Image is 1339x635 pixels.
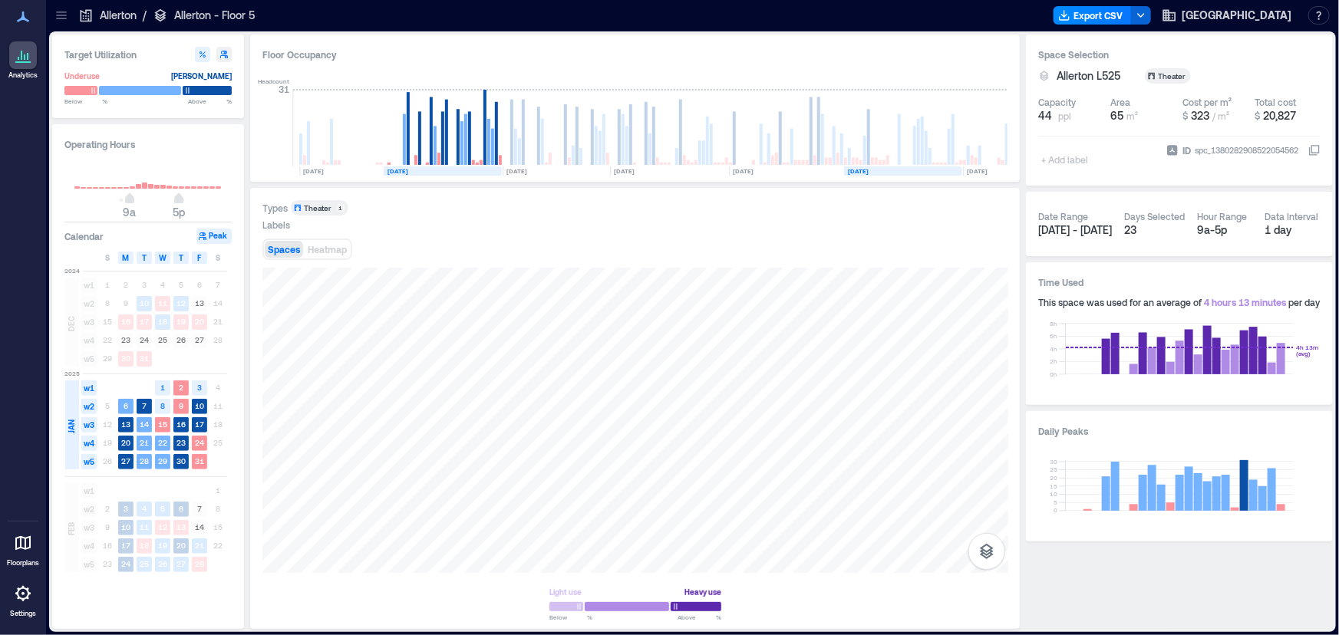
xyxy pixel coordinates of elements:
text: 20 [176,541,186,550]
text: 21 [195,541,204,550]
span: 20,827 [1263,109,1296,122]
text: 28 [195,559,204,568]
text: 23 [121,335,130,344]
text: 13 [121,419,130,429]
tspan: 25 [1050,466,1057,473]
text: [DATE] [733,167,754,175]
button: Export CSV [1054,6,1132,25]
div: Capacity [1038,96,1076,108]
text: 29 [158,456,167,466]
span: 2025 [64,369,80,378]
span: 65 [1110,109,1123,122]
button: [GEOGRAPHIC_DATA] [1157,3,1296,28]
text: 4 [142,504,147,513]
text: 11 [158,298,167,308]
text: 12 [158,522,167,531]
button: IDspc_1380282908522054562 [1308,144,1321,156]
tspan: 6h [1050,332,1057,340]
p: Analytics [8,71,38,80]
text: 15 [158,419,167,429]
span: 4 hours 13 minutes [1204,297,1286,308]
text: [DATE] [303,167,324,175]
button: Spaces [265,241,303,258]
text: 26 [176,335,186,344]
button: Theater [1145,68,1209,84]
button: 44 ppl [1038,108,1104,123]
div: 23 [1124,222,1185,238]
span: Heatmap [308,244,347,255]
span: w3 [81,314,97,330]
text: 18 [158,317,167,326]
text: 19 [158,541,167,550]
span: w3 [81,520,97,535]
text: 14 [195,522,204,531]
text: 10 [140,298,149,308]
text: 17 [195,419,204,429]
text: 20 [195,317,204,326]
div: 1 [336,203,345,212]
span: M [123,252,130,264]
span: Above % [188,97,232,106]
text: 24 [140,335,149,344]
text: 20 [121,438,130,447]
p: Allerton - Floor 5 [174,8,255,23]
span: + Add label [1038,149,1094,170]
text: 10 [121,522,130,531]
span: T [142,252,147,264]
text: 1 [160,383,165,392]
div: Days Selected [1124,210,1185,222]
span: w4 [81,538,97,554]
div: Heavy use [684,584,721,600]
text: 8 [160,401,165,410]
text: 11 [140,522,149,531]
div: Date Range [1038,210,1088,222]
text: 2 [179,383,183,392]
span: [GEOGRAPHIC_DATA] [1182,8,1291,23]
div: Theater [1158,71,1188,81]
text: 7 [142,401,147,410]
a: Floorplans [2,525,44,572]
div: [PERSON_NAME] [171,68,232,84]
text: [DATE] [848,167,869,175]
text: 10 [195,401,204,410]
p: Settings [10,609,36,618]
text: [DATE] [388,167,408,175]
text: 17 [121,541,130,550]
text: 24 [121,559,130,568]
span: w2 [81,399,97,414]
text: 27 [176,559,186,568]
tspan: 30 [1050,458,1057,466]
text: 25 [158,335,167,344]
span: w3 [81,417,97,433]
div: 1 day [1265,222,1321,238]
div: Light use [549,584,582,600]
h3: Time Used [1038,275,1321,290]
p: Floorplans [7,558,39,568]
span: m² [1126,110,1138,121]
text: 28 [140,456,149,466]
a: Settings [5,575,41,623]
text: [DATE] [506,167,527,175]
text: [DATE] [967,167,988,175]
text: 3 [124,504,128,513]
span: DEC [65,316,78,331]
tspan: 0h [1050,370,1057,378]
span: w5 [81,557,97,572]
span: [DATE] - [DATE] [1038,223,1112,236]
text: 13 [176,522,186,531]
span: 44 [1038,108,1052,123]
text: 26 [158,559,167,568]
tspan: 0 [1054,507,1057,515]
tspan: 8h [1050,320,1057,327]
div: Hour Range [1197,210,1247,222]
tspan: 4h [1050,345,1057,353]
span: 9a [124,206,137,219]
text: 3 [197,383,202,392]
button: Heatmap [305,241,350,258]
tspan: 2h [1050,357,1057,365]
span: w1 [81,278,97,293]
span: Allerton L525 [1057,68,1120,84]
text: 22 [158,438,167,447]
text: 31 [195,456,204,466]
text: 17 [140,317,149,326]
